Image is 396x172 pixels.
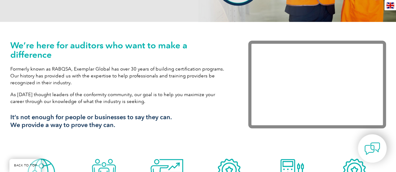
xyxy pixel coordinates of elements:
[10,113,229,129] h3: It’s not enough for people or businesses to say they can. We provide a way to prove they can.
[364,141,380,156] img: contact-chat.png
[248,41,386,128] iframe: Exemplar Global: Working together to make a difference
[10,66,229,86] p: Formerly known as RABQSA, Exemplar Global has over 30 years of building certification programs. O...
[9,159,42,172] a: BACK TO TOP
[10,91,229,105] p: As [DATE] thought leaders of the conformity community, our goal is to help you maximize your care...
[10,41,229,59] h1: We’re here for auditors who want to make a difference
[386,2,394,8] img: en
